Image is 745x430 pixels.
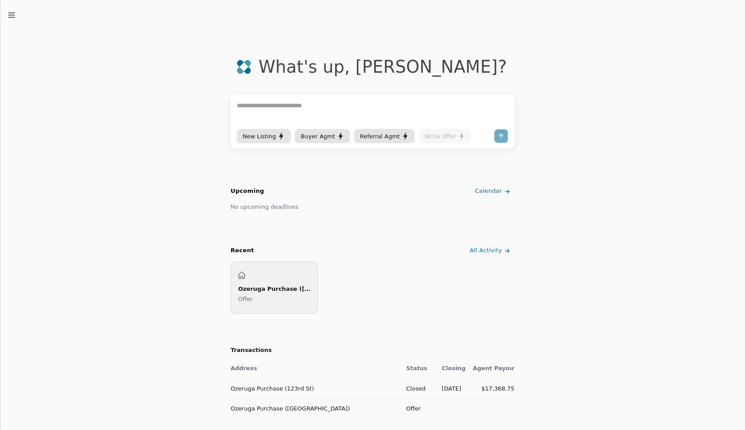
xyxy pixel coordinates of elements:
div: New Listing [243,132,285,141]
h2: Transactions [231,346,514,355]
td: Ozeruga Purchase (123rd St) [231,379,399,399]
td: Closed [399,379,435,399]
button: New Listing [237,129,290,143]
div: Recent [231,246,254,255]
p: Offer [238,294,310,304]
th: Closing [435,359,466,379]
div: What's up , [PERSON_NAME] ? [259,57,507,77]
h2: Upcoming [231,187,264,196]
td: Offer [399,399,435,418]
td: [DATE] [435,379,466,399]
a: Ozeruga Purchase ([GEOGRAPHIC_DATA])Offer [231,262,318,314]
div: No upcoming deadlines [231,202,298,211]
img: logo [236,59,251,74]
div: $17,368.75 [473,384,514,393]
span: Referral Agmt [360,132,400,141]
button: Referral Agmt [354,129,415,143]
span: Calendar [475,187,502,196]
th: Status [399,359,435,379]
span: All Activity [470,246,502,255]
div: Ozeruga Purchase ([GEOGRAPHIC_DATA]) [238,284,310,293]
th: Address [231,359,399,379]
th: Agent Payout [466,359,514,379]
span: Buyer Agmt [301,132,335,141]
a: All Activity [468,243,514,258]
a: Calendar [473,184,514,199]
td: Ozeruga Purchase ([GEOGRAPHIC_DATA]) [231,399,399,418]
button: Buyer Agmt [295,129,349,143]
